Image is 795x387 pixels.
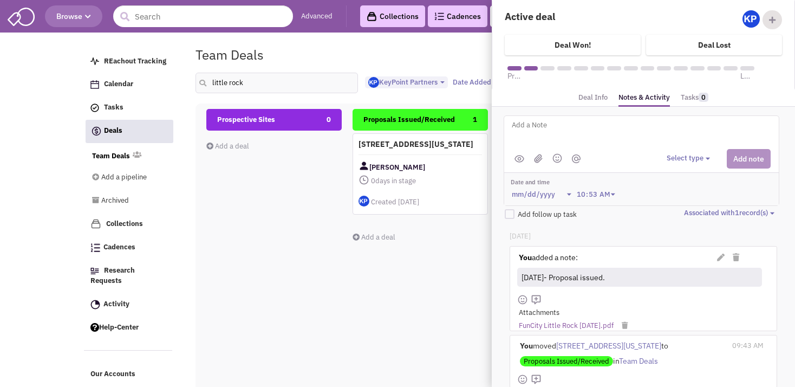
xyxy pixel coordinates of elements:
img: (jpg,png,gif,doc,docx,xls,xlsx,pdf,txt) [534,154,543,163]
a: Advanced [301,11,333,22]
h4: [STREET_ADDRESS][US_STATE] [359,139,482,149]
span: Prospective Sites [217,115,275,124]
strong: You [519,253,532,262]
a: Add a pipeline [92,167,158,188]
span: Add follow up task [518,210,577,219]
a: FunCity Little Rock [DATE].pdf [519,321,614,331]
a: Collections [360,5,425,27]
a: Cadences [428,5,487,27]
img: face-smile.png [517,294,528,305]
span: 0 [371,176,375,185]
div: Add Collaborator [763,10,782,29]
img: emoji.png [552,153,562,163]
img: icon-collection-lavender-black.svg [367,11,377,22]
img: Gp5tB00MpEGTGSMiAkF79g.png [742,10,760,28]
label: Date and time [511,178,620,187]
button: Date Added [449,76,503,88]
img: face-smile.png [517,374,528,385]
img: help.png [90,323,99,332]
img: SmartAdmin [8,5,35,26]
span: days in stage [359,174,482,188]
span: 09:43 AM [732,341,764,350]
a: Research Requests [85,261,173,292]
span: 1 [735,208,739,217]
span: Proposals Issued/Received [363,115,455,124]
label: Attachments [519,308,559,318]
img: Activity.png [90,300,100,309]
a: Deals [86,120,173,143]
span: Our Accounts [90,370,135,379]
img: Cadences_logo.png [434,12,444,20]
a: Notes & Activity [618,90,670,107]
span: 0 [327,109,331,131]
span: [PERSON_NAME] [369,160,425,174]
a: Calendar [85,74,173,95]
div: moved to in [517,336,727,371]
p: [DATE] [510,231,777,242]
span: Created [DATE] [371,197,419,207]
span: Cadences [103,243,135,252]
a: Team Deals [92,151,130,162]
a: Help-Center [85,318,173,338]
input: Search deals [196,73,358,93]
img: Contact Image [359,160,369,171]
i: Remove Attachment [622,322,628,329]
a: Collections [85,214,173,235]
span: 0 [699,93,708,102]
span: Research Requests [90,266,135,286]
a: Cadences [85,237,173,258]
a: Add a deal [206,141,249,151]
img: icon-tasks.png [90,104,99,112]
img: Calendar.png [90,80,99,89]
span: Team Deals [619,356,658,366]
span: Prospective Sites [507,70,522,81]
span: Calendar [104,80,133,89]
div: [DATE]- Proposal issued. [519,269,758,285]
i: Edit Note [717,254,725,261]
button: Browse [45,5,102,27]
span: Tasks [104,103,123,112]
span: REachout Tracking [104,56,166,66]
img: public.png [514,155,524,163]
label: added a note: [519,252,578,263]
button: Select type [667,153,713,164]
img: Research.png [90,268,99,274]
a: Our Accounts [85,364,173,385]
img: icon-collection-lavender.png [90,218,101,229]
img: mdi_comment-add-outline.png [531,294,542,305]
img: Gp5tB00MpEGTGSMiAkF79g.png [368,77,379,88]
img: mantion.png [572,154,581,163]
span: Activity [103,299,129,308]
a: Activity [85,294,173,315]
span: Collections [106,219,143,228]
span: Browse [56,11,91,21]
h4: Active deal [505,10,636,23]
span: 1 [473,109,477,131]
img: icon-daysinstage.png [359,175,369,185]
a: Deal Info [578,90,608,106]
b: You [520,341,533,351]
a: Archived [92,191,158,211]
span: Date Added [453,78,491,87]
span: [STREET_ADDRESS][US_STATE] [556,341,661,351]
a: Tasks [85,98,173,118]
button: Associated with1record(s) [684,208,778,218]
button: KeyPoint Partners [365,76,448,89]
i: Delete Note [733,254,739,261]
h4: Deal Won! [555,40,591,50]
input: Search [113,5,293,27]
span: Lease executed [740,70,754,81]
a: REachout Tracking [85,51,173,72]
span: Proposals Issued/Received [520,356,613,366]
a: Tasks [681,90,708,106]
h1: Team Deals [196,48,264,62]
span: KeyPoint Partners [368,78,438,87]
img: Cadences_logo.png [90,243,100,252]
img: mdi_comment-add-outline.png [531,374,542,385]
h4: Deal Lost [698,40,731,50]
a: Add a deal [353,233,395,242]
img: icon-deals.svg [91,125,102,138]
